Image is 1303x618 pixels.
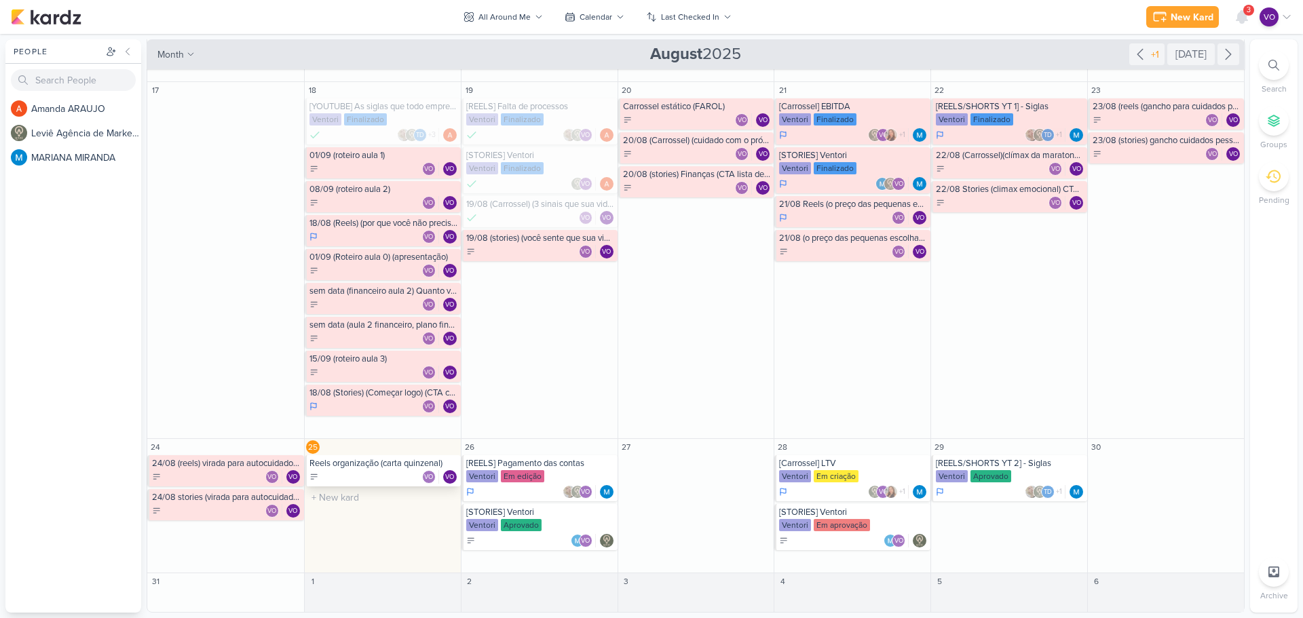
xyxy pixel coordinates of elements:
p: VO [424,166,433,173]
div: Thais de carvalho [1041,128,1055,142]
div: 20/08 (Carrossel) (cuidado com o próprio dinheiro) CTA lista de espera assinatura [623,135,772,146]
div: Assignee: Ventori Oficial [443,400,457,413]
div: Ventori Oficial [443,470,457,484]
img: Leviê Agência de Marketing Digital [571,177,584,191]
p: VO [1208,151,1217,158]
div: 24/08 (reels) virada para autocuidado (CTA salvamento e lista de espera) [152,458,301,469]
p: VO [738,117,747,124]
div: 08/09 (roteiro aula 2) [309,184,458,195]
p: VO [879,132,888,139]
div: Ventori Oficial [422,196,436,210]
div: Assignee: Amanda ARAUJO [600,128,613,142]
img: Leviê Agência de Marketing Digital [1033,485,1046,499]
div: Ventori Oficial [1070,196,1083,210]
div: Assignee: Ventori Oficial [913,245,926,258]
div: Ventori Oficial [422,332,436,345]
img: Sarah Violante [563,128,576,142]
div: Collaborators: Leviê Agência de Marketing Digital, Ventori Oficial, Franciluce Carvalho, Guilherm... [868,128,909,142]
div: A m a n d a A R A U J O [31,102,141,116]
div: Ventori Oficial [756,181,770,195]
div: Collaborators: Sarah Violante, Leviê Agência de Marketing Digital, Ventori Oficial [563,128,596,142]
div: Collaborators: MARIANA MIRANDA, Leviê Agência de Marketing Digital, Ventori Oficial [875,177,909,191]
div: To Do [936,198,945,208]
div: Assignee: Ventori Oficial [913,211,926,225]
div: Assignee: Ventori Oficial [443,230,457,244]
div: Ventori [779,470,811,482]
div: Assignee: Ventori Oficial [1226,113,1240,127]
div: Ventori Oficial [422,366,436,379]
div: [REELS] Pagamento das contas [466,458,615,469]
div: Assignee: Ventori Oficial [756,113,770,127]
div: Assignee: Ventori Oficial [600,245,613,258]
div: 20/08 (stories) Finanças (CTA lista de espera) [623,169,772,180]
div: Ventori Oficial [265,470,279,484]
div: Assignee: Ventori Oficial [443,470,457,484]
div: Ventori Oficial [443,400,457,413]
p: VO [759,117,768,124]
div: Ventori Oficial [422,400,436,413]
div: Assignee: Ventori Oficial [1070,162,1083,176]
input: + New kard [307,489,458,506]
div: Ventori Oficial [422,162,436,176]
div: Ventori Oficial [756,147,770,161]
div: sem data (financeiro aula 2) Quanto você gasta e com o quê [309,286,458,296]
div: To Do [936,164,945,174]
div: New Kard [1171,10,1213,24]
div: Ventori Oficial [1070,162,1083,176]
p: VO [424,302,433,309]
div: Finalizado [814,162,856,174]
div: Ventori [936,470,968,482]
div: Done [466,177,477,191]
p: VO [894,215,903,222]
div: Ventori Oficial [422,298,436,311]
div: Ventori Oficial [443,162,457,176]
div: Collaborators: Sarah Violante, Leviê Agência de Marketing Digital, Ventori Oficial [563,485,596,499]
div: Ventori Oficial [443,332,457,345]
div: Ventori Oficial [443,196,457,210]
div: 17 [149,83,162,97]
div: 23 [1089,83,1103,97]
div: Ventori Oficial [876,128,890,142]
p: VO [424,200,433,207]
img: Sarah Violante [1025,128,1038,142]
div: Assignee: Ventori Oficial [443,196,457,210]
div: Collaborators: Ventori Oficial [1205,147,1222,161]
div: In Progress [309,231,318,242]
div: Collaborators: Sarah Violante, Leviê Agência de Marketing Digital, Thais de carvalho, Ventori Ofi... [397,128,439,142]
div: [STORIES] Ventori [466,150,615,161]
div: Collaborators: Ventori Oficial [422,332,439,345]
div: Collaborators: Ventori Oficial [892,245,909,258]
div: L e v i ê A g ê n c i a d e M a r k e t i n g D i g i t a l [31,126,141,140]
p: Groups [1260,138,1287,151]
div: Carrossel estático (FAROL) [623,101,772,112]
span: +1 [1055,130,1062,140]
p: VO [915,249,924,256]
div: Ventori Oficial [422,470,436,484]
p: VO [602,249,611,256]
li: Ctrl + F [1250,50,1298,95]
div: Ventori Oficial [735,147,749,161]
div: Ventori Oficial [756,113,770,127]
div: Collaborators: Ventori Oficial [1049,196,1065,210]
img: MARIANA MIRANDA [11,149,27,166]
div: To Do [309,198,319,208]
p: VO [445,302,454,309]
div: Assignee: MARIANA MIRANDA [600,485,613,499]
div: Collaborators: Ventori Oficial [422,470,439,484]
input: Search People [11,69,136,91]
img: Leviê Agência de Marketing Digital [884,177,897,191]
div: In Progress [779,212,787,223]
p: VO [1072,166,1081,173]
p: VO [445,404,454,410]
div: 22/08 Stories (climax emocional) CTA lista de espera [936,184,1084,195]
p: VO [894,249,903,256]
div: Ventori Oficial [892,211,905,225]
div: Collaborators: Leviê Agência de Marketing Digital, Ventori Oficial [571,177,596,191]
p: Td [416,132,424,139]
div: Ventori Oficial [892,177,905,191]
div: Ventori Oficial [913,211,926,225]
div: Ventori Oficial [735,113,749,127]
div: 19/08 (Carrossel) (3 sinais que sua vida pode estar estagnada) (CTA salvar e resposta) [466,199,615,210]
div: 01/09 (Roteiro aula 0) (apresentação) [309,252,458,263]
div: Em Andamento [936,130,944,140]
